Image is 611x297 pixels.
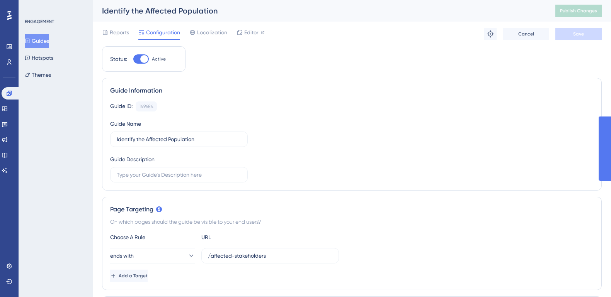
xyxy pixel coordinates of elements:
button: Publish Changes [555,5,602,17]
input: Type your Guide’s Description here [117,170,241,179]
div: Guide ID: [110,101,133,111]
span: Cancel [518,31,534,37]
button: Themes [25,68,51,82]
button: Add a Target [110,270,148,282]
span: Configuration [146,28,180,37]
button: ends with [110,248,195,263]
div: Identify the Affected Population [102,5,536,16]
div: 149684 [139,103,153,110]
div: Choose A Rule [110,233,195,242]
span: Editor [244,28,259,37]
div: Guide Name [110,119,141,128]
input: Type your Guide’s Name here [117,135,241,143]
div: Page Targeting [110,205,594,214]
button: Guides [25,34,49,48]
div: Guide Information [110,86,594,95]
div: Status: [110,54,127,64]
button: Save [555,28,602,40]
span: Active [152,56,166,62]
div: Guide Description [110,155,155,164]
span: Add a Target [119,273,148,279]
div: ENGAGEMENT [25,19,54,25]
span: ends with [110,251,134,260]
div: On which pages should the guide be visible to your end users? [110,217,594,226]
span: Save [573,31,584,37]
input: yourwebsite.com/path [208,251,332,260]
span: Publish Changes [560,8,597,14]
span: Reports [110,28,129,37]
div: URL [201,233,286,242]
button: Cancel [503,28,549,40]
iframe: UserGuiding AI Assistant Launcher [579,267,602,290]
button: Hotspots [25,51,53,65]
span: Localization [197,28,227,37]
